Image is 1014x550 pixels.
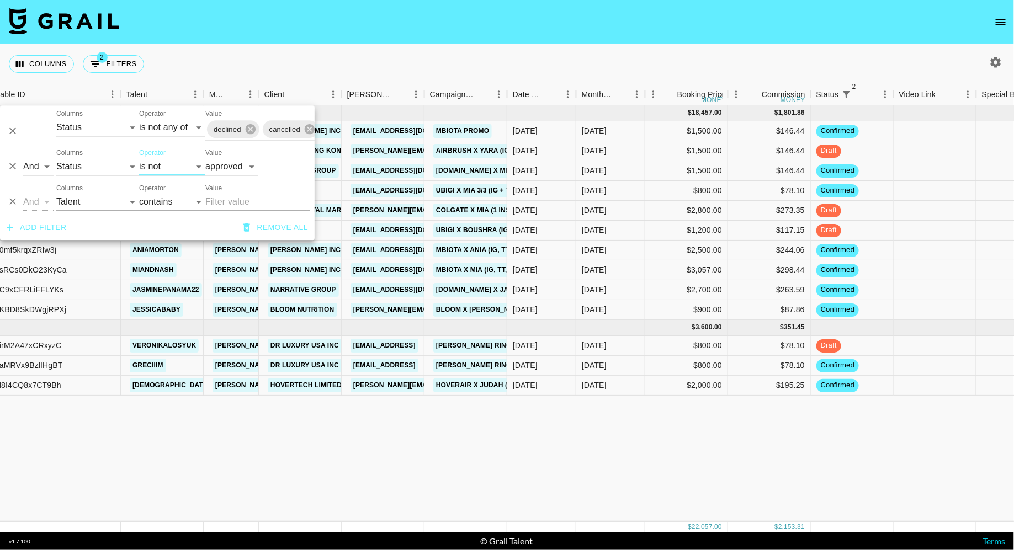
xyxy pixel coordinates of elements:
[126,84,147,105] div: Talent
[899,84,936,105] div: Video Link
[677,84,726,105] div: Booking Price
[784,323,805,332] div: 351.45
[433,283,533,297] a: [DOMAIN_NAME] x Jasmine
[130,303,183,317] a: jessicababy
[239,217,312,238] button: Remove all
[582,244,607,255] div: Sep '25
[433,223,568,237] a: Ubigi x Boushra (IG + TT, 3 Stories)
[259,84,342,105] div: Client
[582,84,613,105] div: Month Due
[728,86,745,103] button: Menu
[25,87,41,102] button: Sort
[629,86,645,103] button: Menu
[2,217,71,238] button: Add filter
[513,165,538,176] div: 18/08/2025
[728,141,811,161] div: $146.44
[268,243,346,257] a: [PERSON_NAME] Inc.
[582,165,607,176] div: Sep '25
[139,184,166,193] label: Operator
[513,125,538,136] div: 11/08/2025
[728,161,811,181] div: $146.44
[268,144,378,158] a: Pixocial Hong Kong Limited
[205,193,310,211] input: Filter value
[513,340,538,351] div: 16/06/2025
[513,360,538,371] div: 15/05/2025
[582,225,607,236] div: Sep '25
[408,86,424,103] button: Menu
[347,84,392,105] div: [PERSON_NAME]
[513,264,538,275] div: 18/08/2025
[728,221,811,241] div: $117.15
[433,144,514,158] a: AirBrush x Yara (IG)
[433,303,566,317] a: Bloom x [PERSON_NAME] (IG, TT) 2/2
[816,185,859,196] span: confirmed
[433,263,549,277] a: mBIOTA x Mia (IG, TT, 2 Stories)
[816,265,859,275] span: confirmed
[205,148,222,158] label: Value
[688,522,692,532] div: $
[351,359,418,372] a: [EMAIL_ADDRESS]
[475,87,491,102] button: Sort
[351,263,474,277] a: [EMAIL_ADDRESS][DOMAIN_NAME]
[392,87,408,102] button: Sort
[268,263,346,277] a: [PERSON_NAME] Inc.
[645,241,728,260] div: $2,500.00
[816,205,841,216] span: draft
[433,204,763,217] a: Colgate x Mia (1 Instagram Reel, 4 images, 4 months usage right and 45 days access)
[645,201,728,221] div: $2,800.00
[130,378,213,392] a: [DEMOGRAPHIC_DATA]
[139,109,166,119] label: Operator
[613,87,629,102] button: Sort
[728,260,811,280] div: $298.44
[351,223,474,237] a: [EMAIL_ADDRESS][DOMAIN_NAME]
[513,84,544,105] div: Date Created
[816,225,841,236] span: draft
[728,280,811,300] div: $263.59
[701,97,726,103] div: money
[268,283,339,297] a: Narrative Group
[213,359,392,372] a: [PERSON_NAME][EMAIL_ADDRESS][DOMAIN_NAME]
[645,280,728,300] div: $2,700.00
[544,87,560,102] button: Sort
[778,108,805,118] div: 1,801.86
[205,184,222,193] label: Value
[816,165,859,176] span: confirmed
[213,283,392,297] a: [PERSON_NAME][EMAIL_ADDRESS][DOMAIN_NAME]
[582,340,607,351] div: Jun '25
[130,243,182,257] a: aniamorton
[104,86,121,103] button: Menu
[645,300,728,320] div: $900.00
[960,86,976,103] button: Menu
[560,86,576,103] button: Menu
[433,184,558,197] a: Ubigi x Mia 3/3 (IG + TT, 3 Stories)
[351,204,587,217] a: [PERSON_NAME][EMAIL_ADDRESS][PERSON_NAME][DOMAIN_NAME]
[582,304,607,315] div: Sep '25
[513,380,538,391] div: 10/07/2025
[9,538,30,545] div: v 1.7.100
[263,120,318,138] div: cancelled
[325,86,342,103] button: Menu
[781,97,805,103] div: money
[645,141,728,161] div: $1,500.00
[877,86,894,103] button: Menu
[147,87,163,102] button: Sort
[213,243,392,257] a: [PERSON_NAME][EMAIL_ADDRESS][DOMAIN_NAME]
[692,108,722,118] div: 18,457.00
[351,144,587,158] a: [PERSON_NAME][EMAIL_ADDRESS][PERSON_NAME][DOMAIN_NAME]
[513,244,538,255] div: 18/08/2025
[645,221,728,241] div: $1,200.00
[513,225,538,236] div: 23/07/2025
[645,86,662,103] button: Menu
[351,283,474,297] a: [EMAIL_ADDRESS][DOMAIN_NAME]
[816,380,859,391] span: confirmed
[894,84,976,105] div: Video Link
[284,87,300,102] button: Sort
[433,124,492,138] a: Mbiota Promo
[424,84,507,105] div: Campaign (Type)
[816,340,841,351] span: draft
[4,194,21,210] button: Delete
[990,11,1012,33] button: open drawer
[582,264,607,275] div: Sep '25
[205,109,222,119] label: Value
[430,84,475,105] div: Campaign (Type)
